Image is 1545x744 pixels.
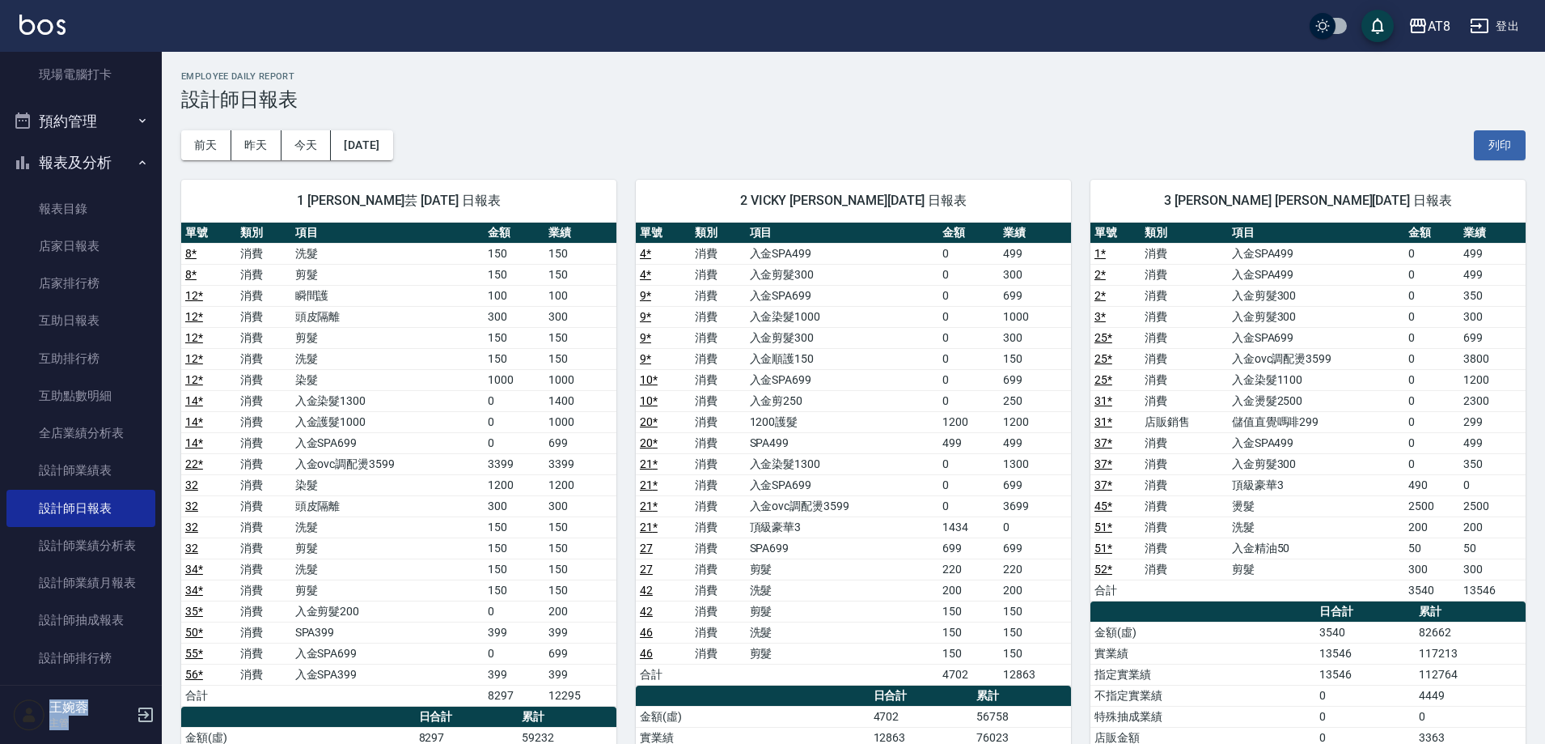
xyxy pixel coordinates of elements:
th: 類別 [691,223,746,244]
td: 消費 [691,369,746,390]
td: 0 [484,411,544,432]
button: save [1361,10,1394,42]
td: 150 [999,622,1071,643]
td: 入金染髮1300 [291,390,485,411]
td: 消費 [1141,369,1228,390]
td: 300 [484,306,544,327]
td: 消費 [1141,390,1228,411]
td: 200 [999,580,1071,601]
td: 2500 [1459,495,1525,517]
p: 主管 [49,716,132,730]
button: 前天 [181,130,231,160]
td: 消費 [1141,264,1228,285]
td: 150 [484,348,544,369]
a: 32 [185,500,198,512]
td: 入金剪髮200 [291,601,485,622]
td: 150 [484,517,544,538]
td: 150 [484,243,544,264]
td: 消費 [691,474,746,495]
a: 設計師業績月報表 [6,564,155,602]
td: 300 [1459,306,1525,327]
td: 50 [1404,538,1459,559]
th: 金額 [938,223,999,244]
a: 27 [640,542,653,555]
h2: Employee Daily Report [181,71,1526,82]
td: 入金順護150 [746,348,939,369]
td: 0 [1404,327,1459,348]
td: 0 [484,390,544,411]
td: 消費 [236,285,291,306]
span: 2 VICKY [PERSON_NAME][DATE] 日報表 [655,193,1052,209]
td: 0 [1404,411,1459,432]
td: 300 [544,495,616,517]
td: 入金染髮1300 [746,453,939,474]
td: 消費 [1141,453,1228,474]
a: 設計師抽成報表 [6,602,155,639]
td: 499 [1459,264,1525,285]
td: 消費 [691,432,746,453]
td: 消費 [691,243,746,264]
td: 入金剪髮300 [746,327,939,348]
a: 設計師業績分析表 [6,527,155,564]
td: 0 [938,369,999,390]
table: a dense table [1090,223,1526,602]
td: 0 [484,643,544,664]
td: 0 [484,432,544,453]
td: 消費 [236,306,291,327]
td: 消費 [236,264,291,285]
td: 82662 [1415,622,1526,643]
td: 入金SPA399 [291,664,485,685]
td: 消費 [1141,559,1228,580]
td: 消費 [1141,538,1228,559]
td: 1200 [938,411,999,432]
td: 剪髮 [746,601,939,622]
td: 13546 [1459,580,1525,601]
th: 項目 [1228,223,1404,244]
td: 150 [484,559,544,580]
th: 金額 [484,223,544,244]
th: 金額 [1404,223,1459,244]
td: 消費 [236,664,291,685]
td: 消費 [691,306,746,327]
a: 互助點數明細 [6,377,155,415]
td: 實業績 [1090,643,1315,664]
td: 剪髮 [746,643,939,664]
td: 消費 [1141,243,1228,264]
td: 3540 [1315,622,1415,643]
td: 洗髮 [291,559,485,580]
td: 200 [938,580,999,601]
td: 消費 [236,622,291,643]
td: 消費 [691,601,746,622]
td: 入金SPA499 [746,243,939,264]
td: SPA499 [746,432,939,453]
td: 150 [544,559,616,580]
td: 0 [1404,453,1459,474]
td: 1400 [544,390,616,411]
a: 42 [640,605,653,618]
td: 消費 [1141,474,1228,495]
td: 220 [999,559,1071,580]
td: 150 [484,264,544,285]
a: 27 [640,563,653,576]
td: 499 [1459,432,1525,453]
td: 3399 [484,453,544,474]
td: 剪髮 [1228,559,1404,580]
h3: 設計師日報表 [181,88,1526,111]
td: 消費 [1141,495,1228,517]
td: 0 [938,348,999,369]
a: 32 [185,478,198,491]
td: 消費 [236,580,291,601]
td: 150 [484,580,544,601]
td: 燙髮 [1228,495,1404,517]
th: 項目 [746,223,939,244]
td: 消費 [691,411,746,432]
td: 瞬間護 [291,285,485,306]
th: 類別 [1141,223,1228,244]
td: 350 [1459,453,1525,474]
td: 洗髮 [746,580,939,601]
td: 699 [1459,327,1525,348]
td: 消費 [691,517,746,538]
td: 入金SPA499 [1228,243,1404,264]
td: 入金剪髮300 [1228,453,1404,474]
th: 單號 [636,223,691,244]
